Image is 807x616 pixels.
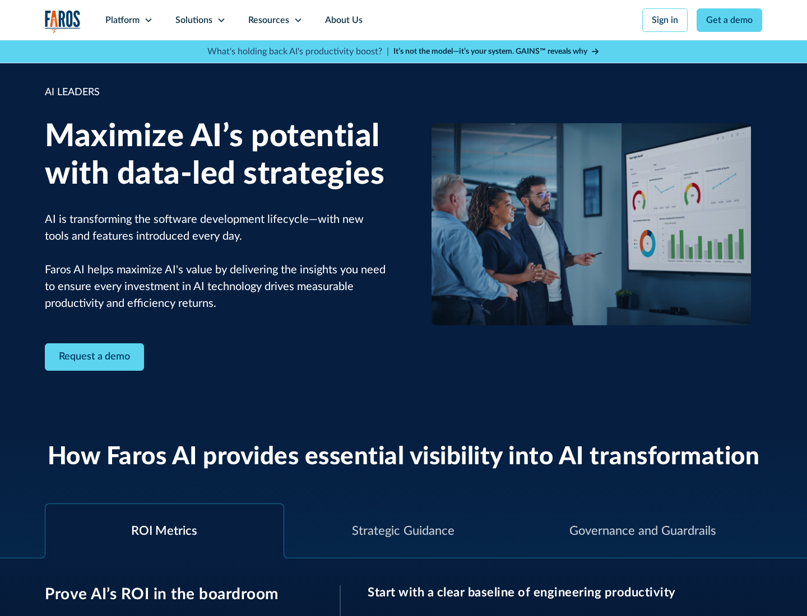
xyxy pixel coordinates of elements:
a: Contact Modal [45,343,144,371]
p: What's holding back AI's productivity boost? | [207,45,389,58]
strong: It’s not the model—it’s your system. GAINS™ reveals why [393,48,587,55]
div: AI LEADERS [45,85,387,100]
p: AI is transforming the software development lifecycle—with new tools and features introduced ever... [45,211,387,312]
div: ROI Metrics [131,522,197,540]
div: Strategic Guidance [352,522,454,540]
a: home [45,10,81,33]
h3: Start with a clear baseline of engineering productivity [368,585,762,600]
a: Sign in [642,8,688,32]
div: Governance and Guardrails [569,522,716,540]
a: Get a demo [697,8,762,32]
div: Solutions [175,13,212,27]
img: Logo of the analytics and reporting company Faros. [45,10,81,33]
div: Platform [105,13,140,27]
h2: How Faros AI provides essential visibility into AI transformation [48,442,760,472]
h1: Maximize AI’s potential with data-led strategies [45,118,387,193]
a: It’s not the model—it’s your system. GAINS™ reveals why [393,46,600,58]
h3: Prove AI’s ROI in the boardroom [45,585,313,604]
div: Resources [248,13,289,27]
